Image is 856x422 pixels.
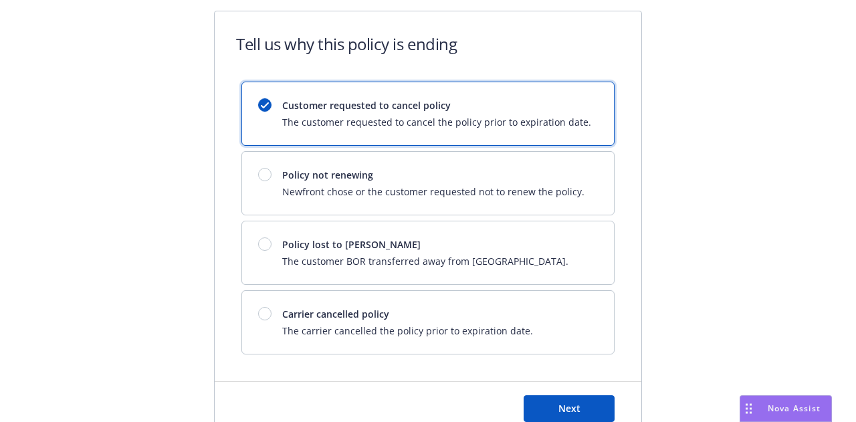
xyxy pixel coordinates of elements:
[740,395,832,422] button: Nova Assist
[524,395,615,422] button: Next
[282,115,591,129] span: The customer requested to cancel the policy prior to expiration date.
[282,254,568,268] span: The customer BOR transferred away from [GEOGRAPHIC_DATA].
[740,396,757,421] div: Drag to move
[282,98,591,112] span: Customer requested to cancel policy
[282,237,568,251] span: Policy lost to [PERSON_NAME]
[768,403,821,414] span: Nova Assist
[282,307,533,321] span: Carrier cancelled policy
[558,402,580,415] span: Next
[236,33,457,55] h1: Tell us why this policy is ending
[282,185,584,199] span: Newfront chose or the customer requested not to renew the policy.
[282,168,584,182] span: Policy not renewing
[282,324,533,338] span: The carrier cancelled the policy prior to expiration date.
